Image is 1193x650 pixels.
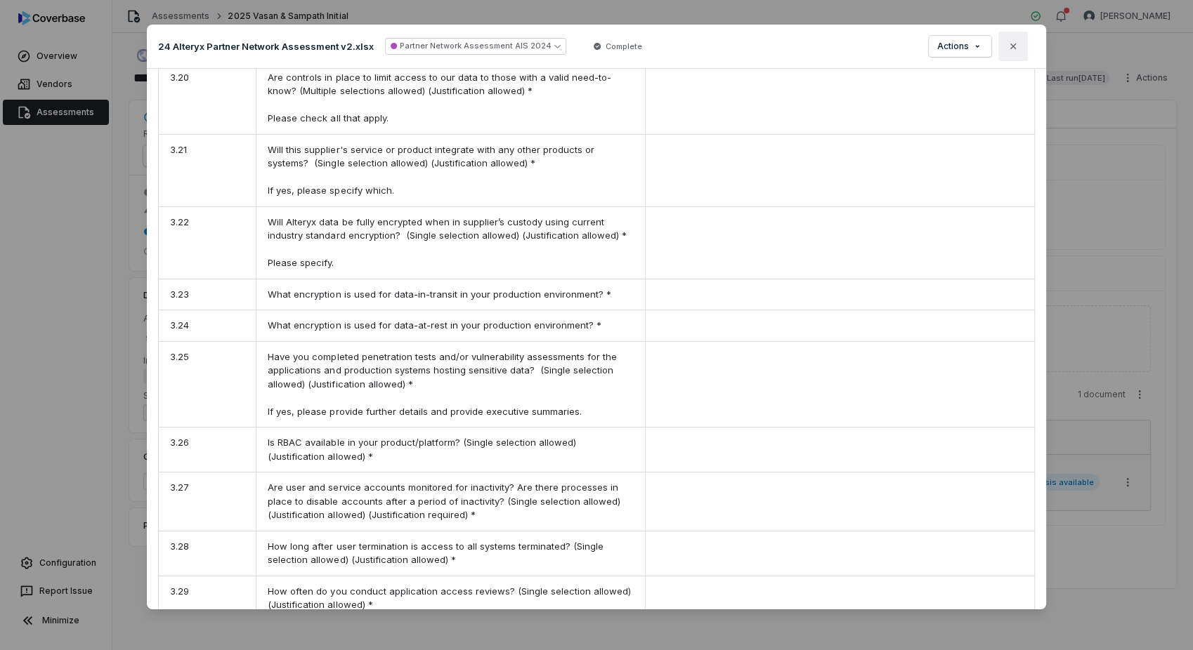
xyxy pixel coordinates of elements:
[256,342,645,427] div: Have you completed penetration tests and/or vulnerability assessments for the applications and pr...
[159,472,256,531] div: 3.27
[256,531,645,576] div: How long after user termination is access to all systems terminated? (Single selection allowed) (...
[929,36,991,57] button: Actions
[256,279,645,310] div: What encryption is used for data-in-transit in your production environment? *
[159,342,256,427] div: 3.25
[159,279,256,310] div: 3.23
[385,38,566,55] button: Partner Network Assessment AIS 2024
[158,40,374,53] p: 24 Alteryx Partner Network Assessment v2.xlsx
[256,472,645,531] div: Are user and service accounts monitored for inactivity? Are there processes in place to disable a...
[159,427,256,472] div: 3.26
[937,41,969,52] span: Actions
[256,135,645,206] div: Will this supplier's service or product integrate with any other products or systems? (Single sel...
[159,310,256,341] div: 3.24
[256,207,645,279] div: Will Alteryx data be fully encrypted when in supplier’s custody using current industry standard e...
[256,62,645,134] div: Are controls in place to limit access to our data to those with a valid need-to-know? (Multiple s...
[256,576,645,621] div: How often do you conduct application access reviews? (Single selection allowed) (Justification al...
[159,531,256,576] div: 3.28
[256,427,645,472] div: Is RBAC available in your product/platform? (Single selection allowed) (Justification allowed) *
[159,62,256,134] div: 3.20
[606,41,642,52] span: Complete
[159,207,256,279] div: 3.22
[256,310,645,341] div: What encryption is used for data-at-rest in your production environment? *
[159,135,256,206] div: 3.21
[159,576,256,621] div: 3.29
